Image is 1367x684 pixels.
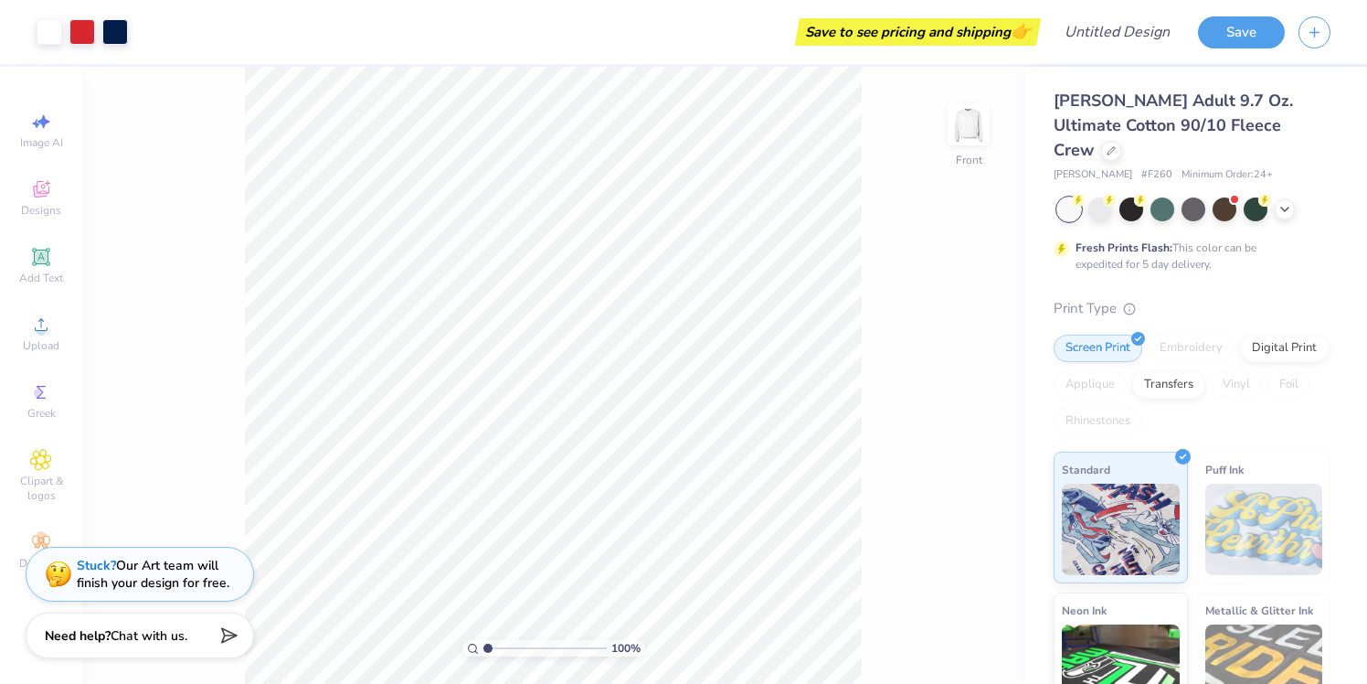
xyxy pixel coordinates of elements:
img: Standard [1062,484,1180,575]
div: Transfers [1132,371,1205,399]
span: Metallic & Glitter Ink [1205,601,1313,620]
input: Untitled Design [1050,14,1184,50]
div: Screen Print [1054,335,1142,362]
span: Puff Ink [1205,460,1244,479]
div: Print Type [1054,298,1330,319]
span: # F260 [1141,167,1172,183]
span: Greek [27,406,56,421]
span: Image AI [20,135,63,150]
span: Designs [21,203,61,218]
span: [PERSON_NAME] Adult 9.7 Oz. Ultimate Cotton 90/10 Fleece Crew [1054,90,1293,161]
span: Clipart & logos [9,474,73,503]
span: Upload [23,338,59,353]
strong: Need help? [45,627,111,645]
span: [PERSON_NAME] [1054,167,1132,183]
div: Save to see pricing and shipping [800,18,1036,46]
span: 100 % [611,640,641,657]
span: Chat with us. [111,627,187,645]
div: Front [956,152,982,168]
div: Applique [1054,371,1127,399]
img: Puff Ink [1205,484,1323,575]
span: Minimum Order: 24 + [1182,167,1273,183]
strong: Stuck? [77,557,116,574]
div: This color can be expedited for 5 day delivery. [1076,240,1300,273]
span: Add Text [19,271,63,285]
div: Vinyl [1211,371,1262,399]
span: Neon Ink [1062,601,1107,620]
span: Standard [1062,460,1110,479]
strong: Fresh Prints Flash: [1076,240,1172,255]
img: Front [950,106,987,143]
div: Our Art team will finish your design for free. [77,557,229,592]
span: Decorate [19,556,63,571]
span: 👉 [1011,20,1031,42]
div: Foil [1267,371,1310,399]
div: Digital Print [1240,335,1329,362]
div: Embroidery [1148,335,1235,362]
button: Save [1198,16,1285,48]
div: Rhinestones [1054,408,1142,435]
